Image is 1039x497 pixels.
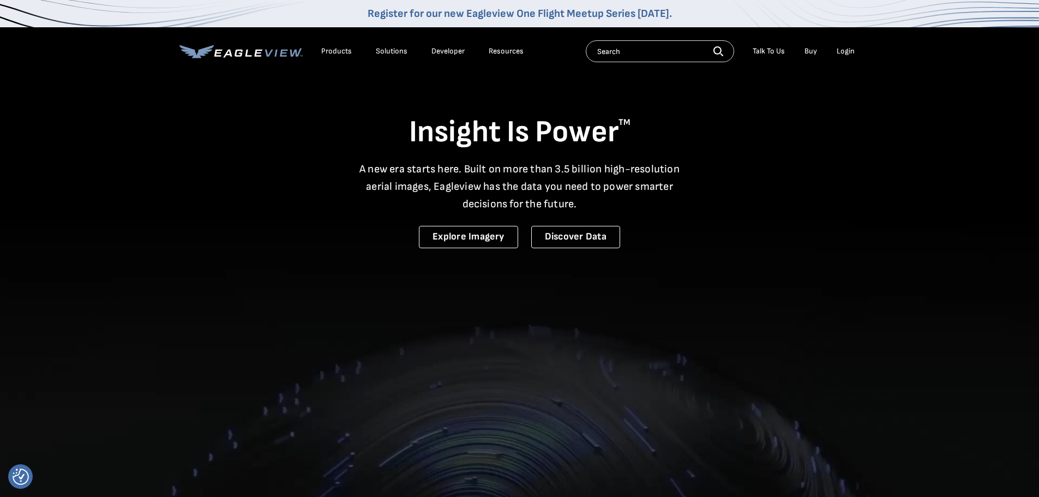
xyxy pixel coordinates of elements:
[618,117,630,128] sup: TM
[13,469,29,485] img: Revisit consent button
[431,46,465,56] a: Developer
[753,46,785,56] div: Talk To Us
[13,469,29,485] button: Consent Preferences
[368,7,672,20] a: Register for our new Eagleview One Flight Meetup Series [DATE].
[586,40,734,62] input: Search
[419,226,518,248] a: Explore Imagery
[353,160,687,213] p: A new era starts here. Built on more than 3.5 billion high-resolution aerial images, Eagleview ha...
[179,113,860,152] h1: Insight Is Power
[489,46,524,56] div: Resources
[376,46,407,56] div: Solutions
[321,46,352,56] div: Products
[837,46,855,56] div: Login
[804,46,817,56] a: Buy
[531,226,620,248] a: Discover Data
